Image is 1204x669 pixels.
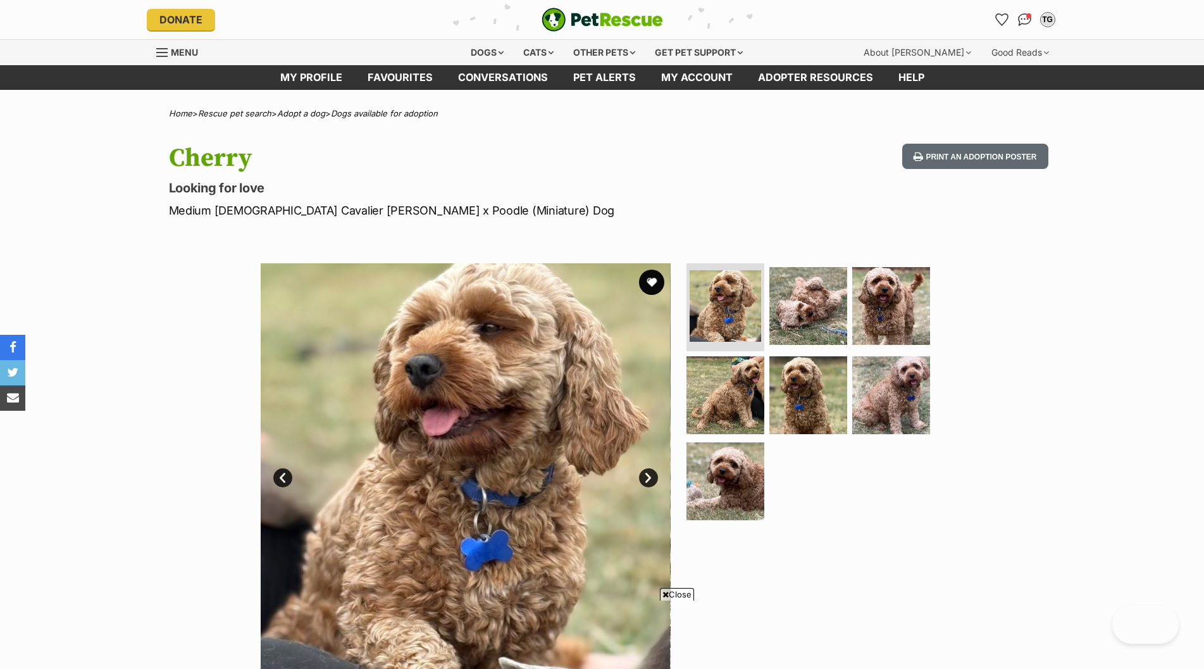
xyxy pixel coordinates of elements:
p: Looking for love [169,179,704,197]
a: Menu [156,40,207,63]
h1: Cherry [169,144,704,173]
div: Get pet support [646,40,752,65]
a: My account [649,65,745,90]
div: TG [1041,13,1054,26]
a: Rescue pet search [198,108,271,118]
a: conversations [445,65,561,90]
img: Photo of Cherry [686,356,764,434]
p: Medium [DEMOGRAPHIC_DATA] Cavalier [PERSON_NAME] x Poodle (Miniature) Dog [169,202,704,219]
a: Prev [273,468,292,487]
img: Photo of Cherry [769,356,847,434]
button: favourite [639,270,664,295]
ul: Account quick links [992,9,1058,30]
a: PetRescue [542,8,663,32]
a: Home [169,108,192,118]
img: Photo of Cherry [690,270,761,342]
a: My profile [268,65,355,90]
img: Photo of Cherry [852,267,930,345]
a: Pet alerts [561,65,649,90]
img: Photo of Cherry [852,356,930,434]
img: Photo of Cherry [769,267,847,345]
iframe: Help Scout Beacon - Open [1112,606,1179,644]
a: Donate [147,9,215,30]
span: Close [660,588,694,601]
div: Other pets [564,40,644,65]
img: logo-e224e6f780fb5917bec1dbf3a21bbac754714ae5b6737aabdf751b685950b380.svg [542,8,663,32]
a: Conversations [1015,9,1035,30]
div: Dogs [462,40,512,65]
a: Next [639,468,658,487]
div: Cats [514,40,562,65]
span: Menu [171,47,198,58]
a: Favourites [992,9,1012,30]
a: Dogs available for adoption [331,108,438,118]
button: My account [1038,9,1058,30]
a: Favourites [355,65,445,90]
div: About [PERSON_NAME] [855,40,980,65]
button: Print an adoption poster [902,144,1048,170]
a: Adopt a dog [277,108,325,118]
a: Adopter resources [745,65,886,90]
img: Photo of Cherry [686,442,764,520]
img: chat-41dd97257d64d25036548639549fe6c8038ab92f7586957e7f3b1b290dea8141.svg [1018,13,1031,26]
div: Good Reads [983,40,1058,65]
a: Help [886,65,937,90]
div: > > > [137,109,1067,118]
iframe: Advertisement [372,606,833,663]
